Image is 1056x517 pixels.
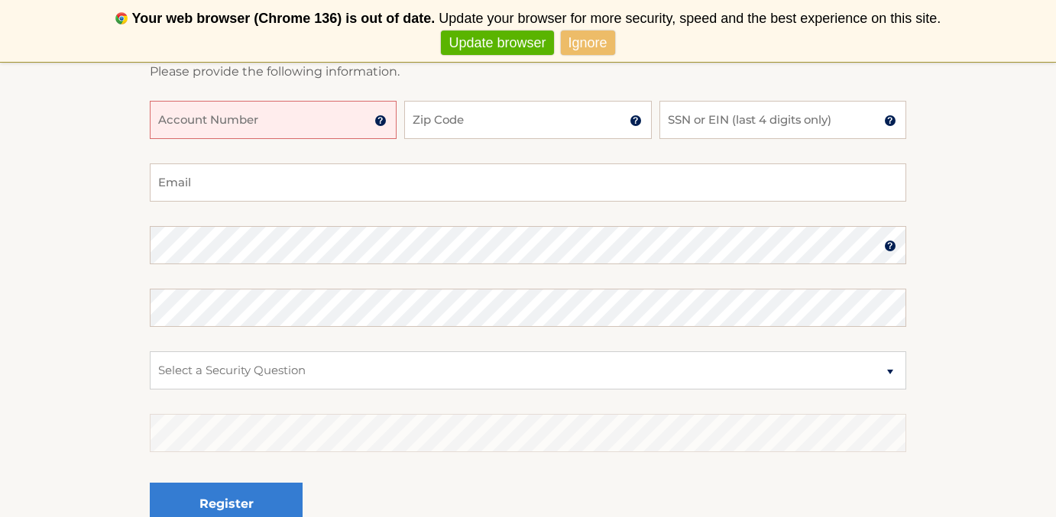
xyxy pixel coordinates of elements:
[884,240,896,252] img: tooltip.svg
[132,11,436,26] b: Your web browser (Chrome 136) is out of date.
[150,163,906,202] input: Email
[439,11,941,26] span: Update your browser for more security, speed and the best experience on this site.
[441,31,553,56] a: Update browser
[630,115,642,127] img: tooltip.svg
[884,115,896,127] img: tooltip.svg
[561,31,615,56] a: Ignore
[404,101,651,139] input: Zip Code
[150,61,906,82] p: Please provide the following information.
[150,101,397,139] input: Account Number
[374,115,387,127] img: tooltip.svg
[659,101,906,139] input: SSN or EIN (last 4 digits only)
